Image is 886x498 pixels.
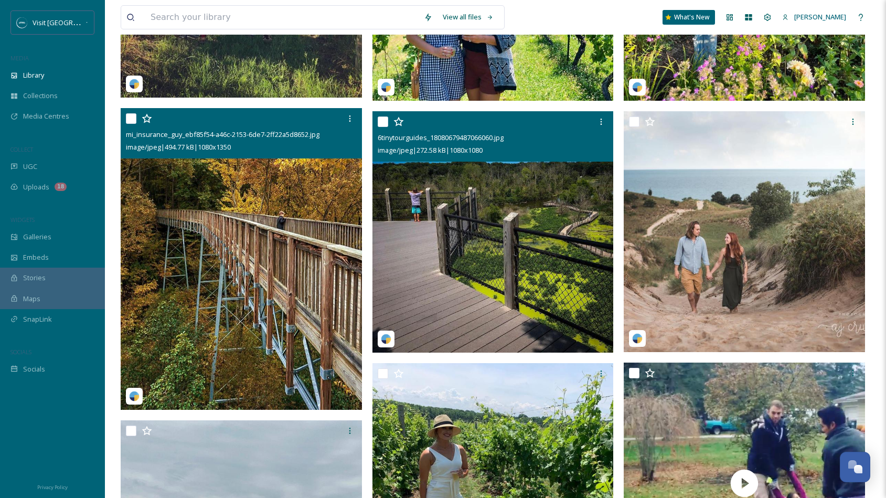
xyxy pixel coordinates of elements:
span: Media Centres [23,111,69,121]
img: 6tinytourguides_18080679487066060.jpg [372,111,614,353]
a: What's New [663,10,715,25]
span: [PERSON_NAME] [794,12,846,22]
span: COLLECT [10,145,33,153]
a: View all files [437,7,499,27]
img: photographybyajcrumley_6efa7a88-4719-059b-5be7-788ed4ff1fb3.jpg [624,111,865,352]
span: Library [23,70,44,80]
span: MEDIA [10,54,29,62]
input: Search your library [145,6,419,29]
span: Galleries [23,232,51,242]
span: Collections [23,91,58,101]
img: snapsea-logo.png [381,334,391,344]
span: Uploads [23,182,49,192]
img: mi_insurance_guy_ebf85f54-a46c-2153-6de7-2ff22a5d8652.jpg [121,108,362,410]
img: snapsea-logo.png [129,79,140,89]
span: Socials [23,364,45,374]
span: mi_insurance_guy_ebf85f54-a46c-2153-6de7-2ff22a5d8652.jpg [126,130,319,139]
img: SM%20Social%20Profile.png [17,17,27,28]
img: snapsea-logo.png [632,333,643,344]
span: 6tinytourguides_18080679487066060.jpg [378,133,504,142]
span: UGC [23,162,37,172]
button: Open Chat [840,452,870,482]
span: Stories [23,273,46,283]
span: image/jpeg | 272.58 kB | 1080 x 1080 [378,145,483,155]
img: snapsea-logo.png [381,82,391,92]
span: SnapLink [23,314,52,324]
span: Maps [23,294,40,304]
span: image/jpeg | 494.77 kB | 1080 x 1350 [126,142,231,152]
span: Embeds [23,252,49,262]
a: Privacy Policy [37,480,68,493]
span: SOCIALS [10,348,31,356]
img: snapsea-logo.png [632,82,643,92]
span: WIDGETS [10,216,35,224]
span: Privacy Policy [37,484,68,491]
img: snapsea-logo.png [129,391,140,401]
a: [PERSON_NAME] [777,7,851,27]
div: 18 [55,183,67,191]
span: Visit [GEOGRAPHIC_DATA][US_STATE] [33,17,150,27]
